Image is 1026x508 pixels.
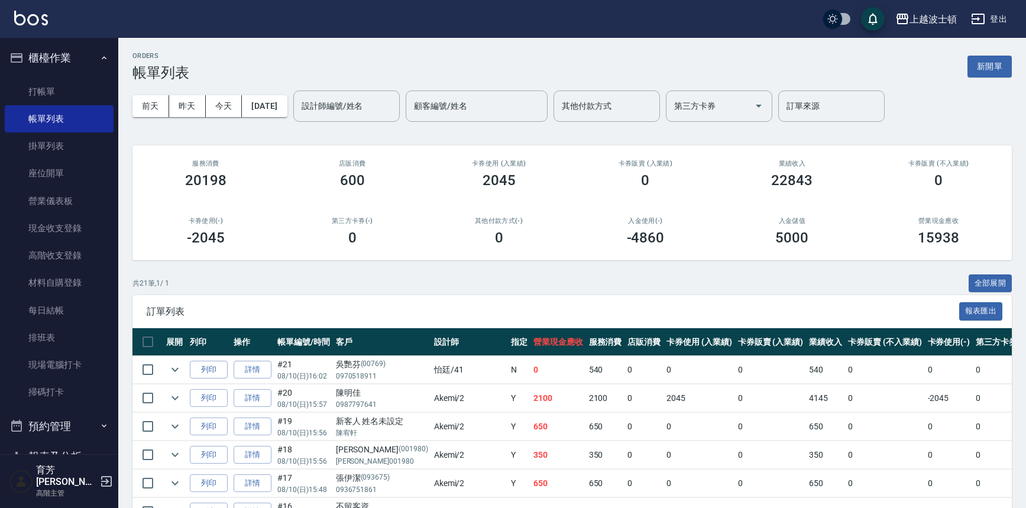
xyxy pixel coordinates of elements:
td: Y [508,384,530,412]
td: 350 [586,441,625,469]
td: #20 [274,384,333,412]
a: 掃碼打卡 [5,378,114,406]
td: Akemi /2 [431,384,508,412]
td: 0 [624,356,663,384]
div: [PERSON_NAME] [336,444,428,456]
h2: 卡券使用(-) [147,217,265,225]
th: 帳單編號/時間 [274,328,333,356]
button: 上越波士頓 [891,7,962,31]
div: 新客人 姓名未設定 [336,415,428,428]
td: Y [508,413,530,441]
button: expand row [166,389,184,407]
button: 列印 [190,474,228,493]
td: 0 [624,384,663,412]
h3: 0 [934,172,943,189]
td: 2045 [663,384,735,412]
th: 卡券販賣 (入業績) [735,328,807,356]
td: 350 [530,441,586,469]
a: 報表匯出 [959,305,1003,316]
td: 0 [735,441,807,469]
p: 0970518911 [336,371,428,381]
h3: 15938 [918,229,959,246]
button: expand row [166,361,184,378]
td: 2100 [586,384,625,412]
td: 0 [925,470,973,497]
td: #21 [274,356,333,384]
th: 操作 [231,328,274,356]
button: save [861,7,885,31]
a: 現金收支登錄 [5,215,114,242]
td: 0 [663,441,735,469]
td: 0 [624,470,663,497]
td: 0 [925,413,973,441]
p: 08/10 (日) 15:48 [277,484,330,495]
td: 4145 [806,384,845,412]
td: 0 [845,470,924,497]
td: 0 [845,356,924,384]
button: expand row [166,446,184,464]
a: 詳情 [234,418,271,436]
th: 客戶 [333,328,431,356]
a: 每日結帳 [5,297,114,324]
th: 店販消費 [624,328,663,356]
p: 08/10 (日) 15:57 [277,399,330,410]
td: 0 [735,384,807,412]
td: 650 [806,413,845,441]
th: 營業現金應收 [530,328,586,356]
p: 08/10 (日) 16:02 [277,371,330,381]
td: 0 [663,470,735,497]
td: #17 [274,470,333,497]
h2: 卡券販賣 (入業績) [586,160,704,167]
th: 設計師 [431,328,508,356]
button: 昨天 [169,95,206,117]
th: 卡券使用 (入業績) [663,328,735,356]
button: [DATE] [242,95,287,117]
p: 08/10 (日) 15:56 [277,456,330,467]
td: N [508,356,530,384]
a: 掛單列表 [5,132,114,160]
a: 新開單 [967,60,1012,72]
h2: ORDERS [132,52,189,60]
th: 列印 [187,328,231,356]
td: -2045 [925,384,973,412]
p: 08/10 (日) 15:56 [277,428,330,438]
a: 詳情 [234,389,271,407]
h3: 600 [340,172,365,189]
h5: 育芳[PERSON_NAME] [36,464,96,488]
td: 0 [925,356,973,384]
td: 650 [806,470,845,497]
p: (001980) [399,444,428,456]
a: 座位開單 [5,160,114,187]
a: 帳單列表 [5,105,114,132]
td: 0 [845,413,924,441]
td: 650 [530,470,586,497]
h3: -4860 [627,229,665,246]
p: 共 21 筆, 1 / 1 [132,278,169,289]
button: 前天 [132,95,169,117]
th: 服務消費 [586,328,625,356]
button: Open [749,96,768,115]
span: 訂單列表 [147,306,959,318]
td: 650 [586,413,625,441]
a: 詳情 [234,474,271,493]
a: 詳情 [234,446,271,464]
td: 0 [735,413,807,441]
th: 卡券使用(-) [925,328,973,356]
th: 業績收入 [806,328,845,356]
th: 指定 [508,328,530,356]
h3: 0 [495,229,503,246]
button: 全部展開 [969,274,1012,293]
h2: 入金使用(-) [586,217,704,225]
p: 高階主管 [36,488,96,499]
h2: 營業現金應收 [879,217,998,225]
p: (00769) [361,358,386,371]
button: 報表匯出 [959,302,1003,321]
a: 營業儀表板 [5,187,114,215]
td: 0 [663,413,735,441]
div: 張伊潔 [336,472,428,484]
div: 陳明佳 [336,387,428,399]
td: 0 [624,441,663,469]
a: 排班表 [5,324,114,351]
td: 0 [663,356,735,384]
h3: 2045 [483,172,516,189]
